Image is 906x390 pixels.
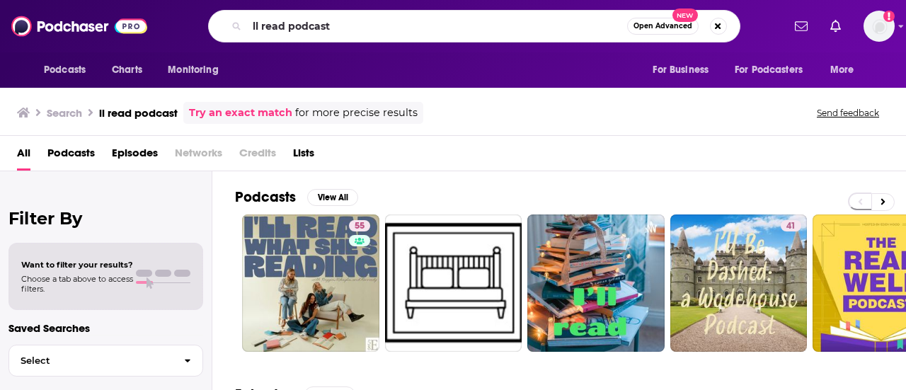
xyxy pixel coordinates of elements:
span: New [672,8,698,22]
span: More [830,60,854,80]
a: 41 [670,214,808,352]
span: Select [9,356,173,365]
h2: Podcasts [235,188,296,206]
h3: Search [47,106,82,120]
span: Credits [239,142,276,171]
span: Networks [175,142,222,171]
img: Podchaser - Follow, Share and Rate Podcasts [11,13,147,40]
button: Show profile menu [864,11,895,42]
a: Show notifications dropdown [825,14,847,38]
svg: Add a profile image [883,11,895,22]
img: User Profile [864,11,895,42]
a: 55 [242,214,379,352]
button: open menu [726,57,823,84]
span: Open Advanced [633,23,692,30]
h2: Filter By [8,208,203,229]
span: Logged in as eringalloway [864,11,895,42]
a: 55 [349,220,370,231]
span: for more precise results [295,105,418,121]
button: View All [307,189,358,206]
a: Podcasts [47,142,95,171]
a: 41 [781,220,801,231]
div: Search podcasts, credits, & more... [208,10,740,42]
button: open menu [820,57,872,84]
a: All [17,142,30,171]
button: open menu [34,57,104,84]
a: Show notifications dropdown [789,14,813,38]
input: Search podcasts, credits, & more... [247,15,627,38]
span: 55 [355,219,365,234]
a: Try an exact match [189,105,292,121]
span: Want to filter your results? [21,260,133,270]
a: Episodes [112,142,158,171]
button: open menu [158,57,236,84]
span: Choose a tab above to access filters. [21,274,133,294]
a: Lists [293,142,314,171]
button: open menu [643,57,726,84]
span: Monitoring [168,60,218,80]
span: Charts [112,60,142,80]
button: Open AdvancedNew [627,18,699,35]
span: Podcasts [44,60,86,80]
h3: ll read podcast [99,106,178,120]
p: Saved Searches [8,321,203,335]
span: For Podcasters [735,60,803,80]
button: Select [8,345,203,377]
a: Charts [103,57,151,84]
span: 41 [786,219,796,234]
button: Send feedback [813,107,883,119]
span: For Business [653,60,709,80]
a: PodcastsView All [235,188,358,206]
